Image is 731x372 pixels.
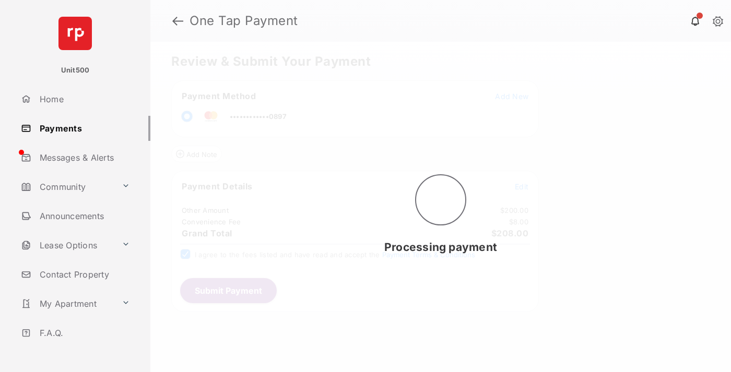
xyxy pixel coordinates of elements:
[17,116,150,141] a: Payments
[58,17,92,50] img: svg+xml;base64,PHN2ZyB4bWxucz0iaHR0cDovL3d3dy53My5vcmcvMjAwMC9zdmciIHdpZHRoPSI2NCIgaGVpZ2h0PSI2NC...
[384,241,497,254] span: Processing payment
[17,233,117,258] a: Lease Options
[61,65,90,76] p: Unit500
[17,174,117,199] a: Community
[17,145,150,170] a: Messages & Alerts
[190,15,298,27] strong: One Tap Payment
[17,291,117,316] a: My Apartment
[17,87,150,112] a: Home
[17,203,150,229] a: Announcements
[17,320,150,345] a: F.A.Q.
[17,262,150,287] a: Contact Property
